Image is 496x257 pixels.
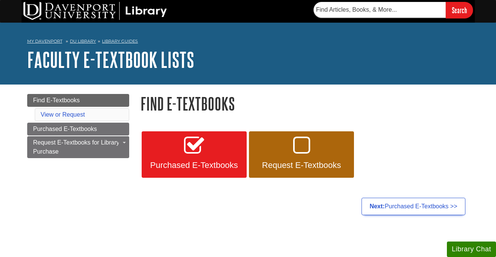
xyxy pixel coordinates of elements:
nav: breadcrumb [27,36,469,48]
span: Request E-Textbooks [255,160,348,170]
form: Searches DU Library's articles, books, and more [314,2,473,18]
input: Find Articles, Books, & More... [314,2,446,18]
a: Next:Purchased E-Textbooks >> [362,198,465,215]
a: Faculty E-Textbook Lists [27,48,194,71]
button: Library Chat [447,242,496,257]
a: DU Library [70,38,96,44]
a: Library Guides [102,38,138,44]
span: Request E-Textbooks for Library Purchase [33,139,120,155]
span: Find E-Textbooks [33,97,80,103]
img: DU Library [23,2,167,20]
a: View or Request [41,111,85,118]
a: Purchased E-Textbooks [142,131,247,178]
div: Guide Page Menu [27,94,129,158]
input: Search [446,2,473,18]
a: Purchased E-Textbooks [27,123,129,135]
a: Request E-Textbooks [249,131,354,178]
span: Purchased E-Textbooks [33,126,97,132]
strong: Next: [369,203,385,209]
h1: Find E-Textbooks [141,94,469,113]
span: Purchased E-Textbooks [147,160,241,170]
a: My Davenport [27,38,62,45]
a: Find E-Textbooks [27,94,129,107]
a: Request E-Textbooks for Library Purchase [27,136,129,158]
